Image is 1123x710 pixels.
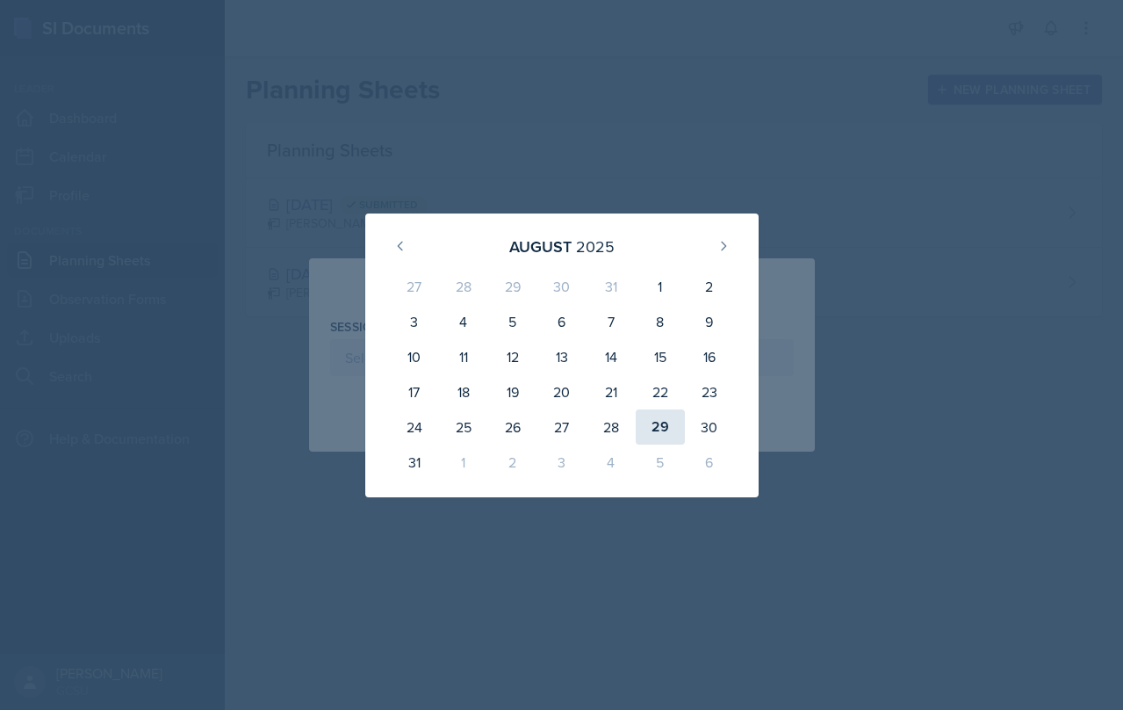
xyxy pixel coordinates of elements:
div: 11 [439,339,488,374]
div: 31 [587,269,636,304]
div: 28 [587,409,636,445]
div: 21 [587,374,636,409]
div: 2025 [576,235,615,258]
div: 3 [390,304,439,339]
div: 17 [390,374,439,409]
div: 4 [439,304,488,339]
div: 31 [390,445,439,480]
div: 7 [587,304,636,339]
div: 5 [488,304,537,339]
div: August [509,235,572,258]
div: 19 [488,374,537,409]
div: 9 [685,304,734,339]
div: 8 [636,304,685,339]
div: 5 [636,445,685,480]
div: 20 [537,374,587,409]
div: 26 [488,409,537,445]
div: 1 [439,445,488,480]
div: 10 [390,339,439,374]
div: 18 [439,374,488,409]
div: 25 [439,409,488,445]
div: 24 [390,409,439,445]
div: 13 [537,339,587,374]
div: 22 [636,374,685,409]
div: 4 [587,445,636,480]
div: 14 [587,339,636,374]
div: 6 [537,304,587,339]
div: 30 [685,409,734,445]
div: 28 [439,269,488,304]
div: 1 [636,269,685,304]
div: 29 [488,269,537,304]
div: 27 [390,269,439,304]
div: 30 [537,269,587,304]
div: 16 [685,339,734,374]
div: 2 [685,269,734,304]
div: 3 [537,445,587,480]
div: 29 [636,409,685,445]
div: 2 [488,445,537,480]
div: 23 [685,374,734,409]
div: 15 [636,339,685,374]
div: 12 [488,339,537,374]
div: 6 [685,445,734,480]
div: 27 [537,409,587,445]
